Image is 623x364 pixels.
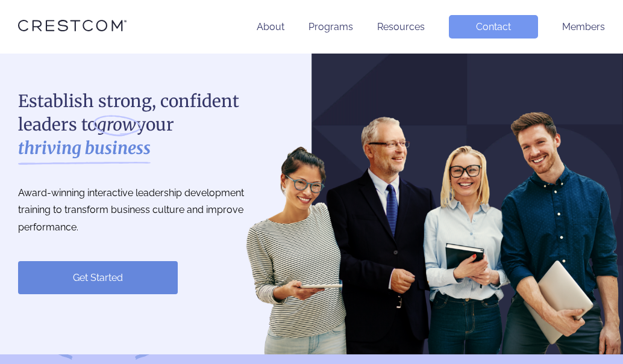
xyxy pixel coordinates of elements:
a: Resources [377,21,425,32]
h1: Establish strong, confident leaders to your [18,90,271,161]
i: grow [97,113,136,137]
a: Members [562,21,605,32]
a: About [257,21,284,32]
a: Get Started [18,261,178,294]
p: Award-winning interactive leadership development training to transform business culture and impro... [18,185,271,236]
a: Programs [308,21,353,32]
strong: thriving business [18,137,151,160]
a: Contact [449,15,538,39]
